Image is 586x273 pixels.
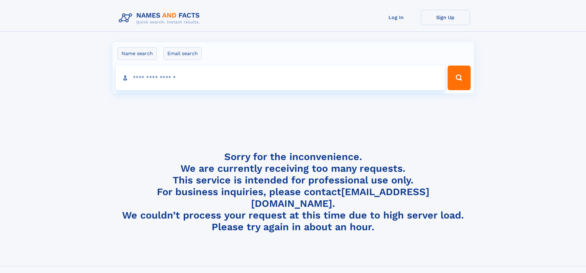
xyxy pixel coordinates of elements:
[251,186,429,209] a: [EMAIL_ADDRESS][DOMAIN_NAME]
[116,151,470,233] h4: Sorry for the inconvenience. We are currently receiving too many requests. This service is intend...
[421,10,470,25] a: Sign Up
[118,47,157,60] label: Name search
[116,10,205,26] img: Logo Names and Facts
[372,10,421,25] a: Log In
[116,66,445,90] input: search input
[448,66,470,90] button: Search Button
[163,47,202,60] label: Email search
